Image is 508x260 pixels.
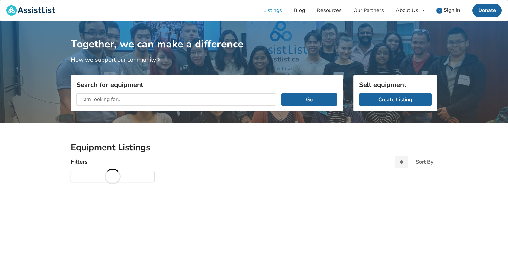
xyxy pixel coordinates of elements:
[416,159,433,165] div: Sort By
[71,158,87,166] h4: Filters
[76,93,276,106] input: I am looking for...
[396,8,418,13] div: About Us
[359,81,432,89] h3: Sell equipment
[71,142,437,153] h2: Equipment Listings
[288,0,311,21] a: Blog
[444,7,460,14] span: Sign In
[348,0,390,21] a: Our Partners
[311,0,348,21] a: Resources
[436,8,442,14] img: user icon
[76,81,337,89] h3: Search for equipment
[257,0,288,21] a: Listings
[6,5,55,16] img: assistlist-logo
[71,56,162,64] a: How we support our community
[430,0,466,21] a: user icon Sign In
[472,4,502,17] a: Donate
[359,93,432,106] a: Create Listing
[281,93,337,106] button: Go
[71,21,437,51] h1: Together, we can make a difference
